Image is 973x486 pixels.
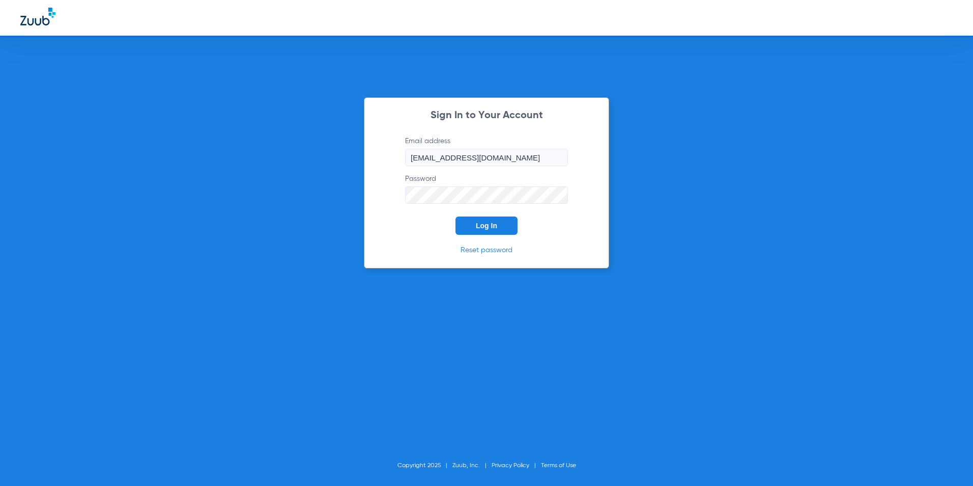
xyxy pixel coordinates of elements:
[390,111,583,121] h2: Sign In to Your Account
[405,174,568,204] label: Password
[405,149,568,166] input: Email address
[922,437,973,486] iframe: Chat Widget
[405,136,568,166] label: Email address
[20,8,55,25] img: Zuub Logo
[455,217,518,235] button: Log In
[461,247,512,254] a: Reset password
[405,186,568,204] input: Password
[492,463,529,469] a: Privacy Policy
[476,222,497,230] span: Log In
[541,463,576,469] a: Terms of Use
[397,461,452,471] li: Copyright 2025
[452,461,492,471] li: Zuub, Inc.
